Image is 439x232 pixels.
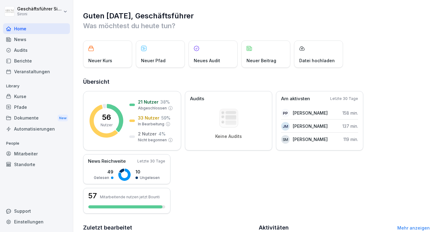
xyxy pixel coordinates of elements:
a: Standorte [3,159,70,170]
p: Audits [190,95,204,102]
div: New [58,115,68,122]
a: Kurse [3,91,70,102]
p: Letzte 30 Tage [330,96,358,101]
p: Nicht begonnen [138,137,167,143]
a: Automatisierungen [3,124,70,134]
p: 119 min. [343,136,358,143]
a: DokumenteNew [3,112,70,124]
p: 59 % [161,115,170,121]
p: 4 % [158,131,166,137]
p: 2 Nutzer [138,131,157,137]
p: 49 [94,169,113,175]
div: JM [281,122,290,131]
div: Support [3,206,70,216]
h1: Guten [DATE], Geschäftsführer [83,11,430,21]
a: Veranstaltungen [3,66,70,77]
div: Dokumente [3,112,70,124]
a: Home [3,23,70,34]
a: Mehr anzeigen [397,225,430,230]
p: [PERSON_NAME] [293,123,328,129]
p: Nutzer [101,122,113,128]
p: 56 [102,114,111,121]
p: Geschäftsführer Sironi [17,6,62,12]
p: [PERSON_NAME] [293,136,328,143]
a: News [3,34,70,45]
p: 10 [136,169,160,175]
p: News Reichweite [88,158,126,165]
h2: Übersicht [83,78,430,86]
p: Abgeschlossen [138,105,167,111]
p: Datei hochladen [299,57,335,64]
p: 38 % [160,99,170,105]
p: 158 min. [342,110,358,116]
p: Was möchtest du heute tun? [83,21,430,31]
a: Einstellungen [3,216,70,227]
p: Ungelesen [140,175,160,181]
p: 21 Nutzer [138,99,158,105]
p: 33 Nutzer [138,115,159,121]
p: In Bearbeitung [138,121,164,127]
h3: 57 [88,192,97,200]
a: Berichte [3,55,70,66]
p: Am aktivsten [281,95,310,102]
h2: Zuletzt bearbeitet [83,223,254,232]
p: [PERSON_NAME] [293,110,328,116]
p: Sironi [17,12,62,16]
a: Mitarbeiter [3,148,70,159]
p: Mitarbeitende nutzen jetzt Bounti [100,195,160,199]
p: People [3,139,70,148]
a: Audits [3,45,70,55]
p: Gelesen [94,175,109,181]
a: Pfade [3,102,70,112]
p: Neuer Kurs [88,57,112,64]
p: Library [3,81,70,91]
p: Letzte 30 Tage [137,158,165,164]
p: Keine Audits [215,134,242,139]
p: Neues Audit [194,57,220,64]
div: SM [281,135,290,144]
p: Neuer Beitrag [246,57,276,64]
p: Neuer Pfad [141,57,166,64]
div: PP [281,109,290,117]
h2: Aktivitäten [259,223,289,232]
p: 137 min. [342,123,358,129]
